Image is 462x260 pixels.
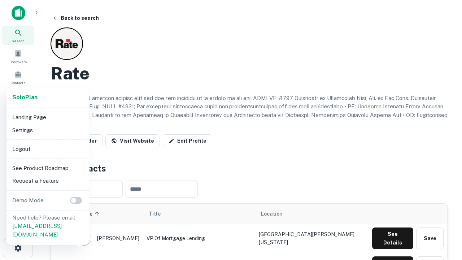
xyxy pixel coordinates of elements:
iframe: Chat Widget [426,179,462,214]
strong: Solo Plan [12,94,38,101]
a: SoloPlan [12,93,38,102]
a: [EMAIL_ADDRESS][DOMAIN_NAME] [12,223,62,238]
li: Request a Feature [9,174,87,187]
p: Demo Mode [9,196,47,205]
li: Logout [9,143,87,156]
li: Landing Page [9,111,87,124]
li: See Product Roadmap [9,162,87,175]
p: Need help? Please email [12,213,84,239]
li: Settings [9,124,87,137]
